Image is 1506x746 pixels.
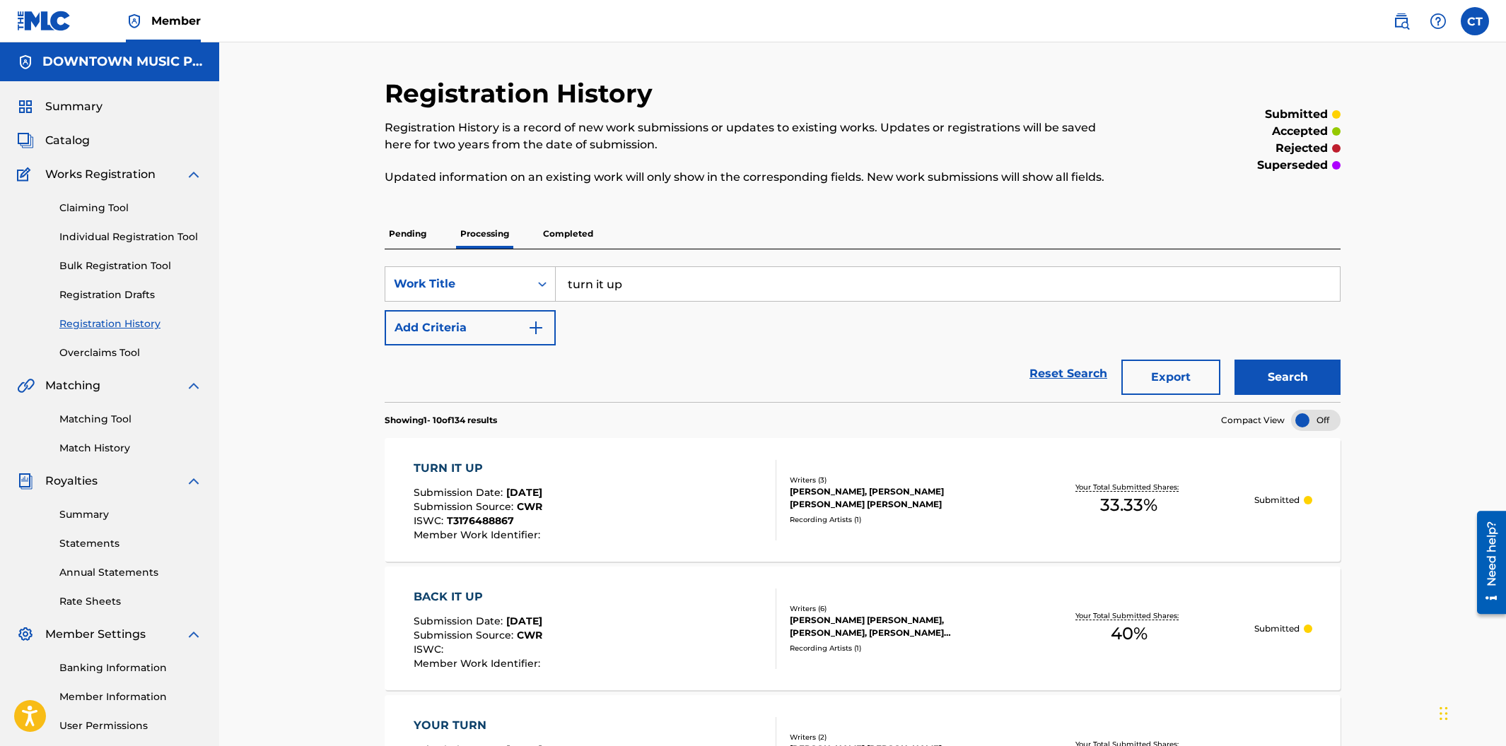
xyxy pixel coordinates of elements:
a: User Permissions [59,718,202,733]
a: Summary [59,507,202,522]
div: User Menu [1461,7,1489,35]
img: expand [185,166,202,183]
a: BACK IT UPSubmission Date:[DATE]Submission Source:CWRISWC:Member Work Identifier:Writers (6)[PERS... [385,567,1341,690]
span: CWR [517,500,542,513]
a: Rate Sheets [59,594,202,609]
img: Matching [17,377,35,394]
div: Writers ( 6 ) [790,603,1003,614]
img: expand [185,377,202,394]
div: YOUR TURN [414,717,544,734]
p: Showing 1 - 10 of 134 results [385,414,497,427]
img: Accounts [17,54,34,71]
p: Processing [456,219,513,249]
img: search [1393,13,1410,30]
div: Help [1424,7,1452,35]
img: Top Rightsholder [126,13,143,30]
span: ISWC : [414,643,447,656]
a: Annual Statements [59,565,202,580]
span: CWR [517,629,542,641]
span: Compact View [1221,414,1285,427]
a: Registration Drafts [59,288,202,302]
span: ISWC : [414,514,447,527]
h5: DOWNTOWN MUSIC PUBLISHING LLC [42,54,202,70]
img: expand [185,473,202,490]
span: Member Settings [45,626,146,643]
span: T3176488867 [447,514,514,527]
div: Drag [1440,692,1448,735]
span: [DATE] [506,486,542,499]
div: Work Title [394,276,521,292]
span: Submission Date : [414,615,506,627]
a: Claiming Tool [59,201,202,215]
p: Your Total Submitted Shares: [1075,610,1182,621]
a: TURN IT UPSubmission Date:[DATE]Submission Source:CWRISWC:T3176488867Member Work Identifier:Write... [385,438,1341,562]
img: Works Registration [17,166,35,183]
span: Submission Source : [414,629,517,641]
span: Submission Date : [414,486,506,499]
span: 40 % [1111,621,1148,646]
a: Reset Search [1022,358,1114,389]
p: rejected [1276,140,1328,157]
span: Catalog [45,132,90,149]
button: Search [1234,360,1341,395]
img: MLC Logo [17,11,71,31]
span: Matching [45,377,100,394]
p: superseded [1257,157,1328,174]
a: Registration History [59,316,202,331]
a: Public Search [1387,7,1415,35]
a: SummarySummary [17,98,103,115]
img: Summary [17,98,34,115]
p: Completed [539,219,597,249]
p: Your Total Submitted Shares: [1075,482,1182,492]
a: Banking Information [59,661,202,675]
div: [PERSON_NAME], [PERSON_NAME] [PERSON_NAME] [PERSON_NAME] [790,485,1003,511]
span: Royalties [45,473,98,490]
span: Member [151,13,201,29]
p: Submitted [1254,622,1300,635]
button: Export [1121,360,1220,395]
iframe: Resource Center [1466,505,1506,619]
a: Overclaims Tool [59,345,202,360]
span: 33.33 % [1100,492,1157,518]
p: Registration History is a record of new work submissions or updates to existing works. Updates or... [385,119,1121,153]
span: Member Work Identifier : [414,528,544,541]
button: Add Criteria [385,310,556,345]
img: Royalties [17,473,34,490]
div: Writers ( 2 ) [790,732,1003,742]
span: [DATE] [506,615,542,627]
img: Catalog [17,132,34,149]
a: Statements [59,536,202,551]
div: Writers ( 3 ) [790,475,1003,485]
p: Updated information on an existing work will only show in the corresponding fields. New work subm... [385,169,1121,186]
p: Submitted [1254,494,1300,507]
form: Search Form [385,266,1341,402]
span: Summary [45,98,103,115]
img: Member Settings [17,626,34,643]
span: Submission Source : [414,500,517,513]
img: help [1430,13,1447,30]
p: accepted [1272,123,1328,140]
iframe: Chat Widget [1435,678,1506,746]
p: Pending [385,219,431,249]
img: expand [185,626,202,643]
div: BACK IT UP [414,588,544,605]
div: Recording Artists ( 1 ) [790,643,1003,653]
a: Member Information [59,689,202,704]
a: Matching Tool [59,412,202,427]
a: CatalogCatalog [17,132,90,149]
a: Individual Registration Tool [59,230,202,244]
img: 9d2ae6d4665cec9f34b9.svg [527,319,544,336]
span: Works Registration [45,166,156,183]
a: Match History [59,441,202,456]
span: Member Work Identifier : [414,657,544,670]
div: TURN IT UP [414,460,544,477]
p: submitted [1265,106,1328,123]
a: Bulk Registration Tool [59,259,202,273]
div: [PERSON_NAME] [PERSON_NAME], [PERSON_NAME], [PERSON_NAME] [PERSON_NAME] [PERSON_NAME], [PERSON_NA... [790,614,1003,639]
div: Recording Artists ( 1 ) [790,514,1003,525]
h2: Registration History [385,78,660,109]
